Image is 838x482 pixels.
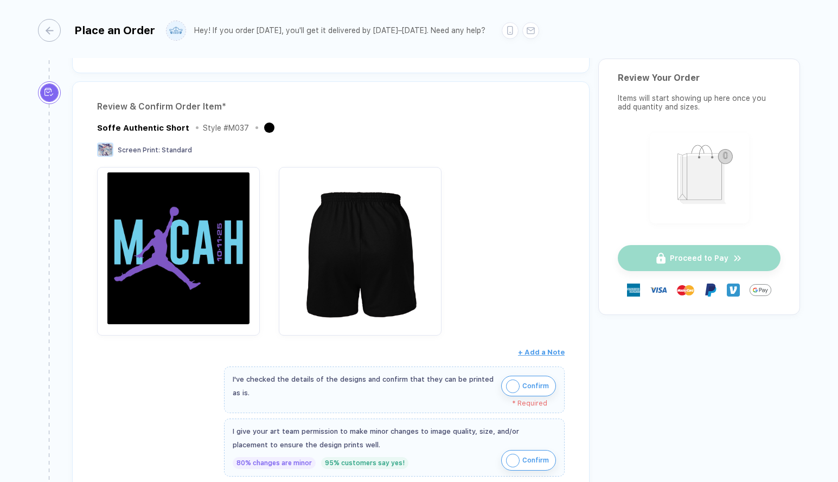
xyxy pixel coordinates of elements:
div: Review Your Order [618,73,781,83]
img: GPay [750,279,771,301]
button: iconConfirm [501,376,556,396]
img: shopping_bag.png [655,138,744,216]
img: Screen Print [97,143,113,157]
div: Place an Order [74,24,155,37]
div: Hey! If you order [DATE], you'll get it delivered by [DATE]–[DATE]. Need any help? [194,26,485,35]
span: Confirm [522,377,549,395]
span: Standard [162,146,192,154]
img: express [627,284,640,297]
div: Soffe Authentic Short [97,123,189,133]
span: Confirm [522,452,549,469]
div: I give your art team permission to make minor changes to image quality, size, and/or placement to... [233,425,556,452]
img: user profile [167,21,185,40]
img: visa [650,281,667,299]
img: icon [506,454,520,467]
div: 95% customers say yes! [321,457,408,469]
img: master-card [677,281,694,299]
button: iconConfirm [501,450,556,471]
img: Venmo [727,284,740,297]
div: * Required [233,400,547,407]
button: + Add a Note [518,344,565,361]
span: Screen Print : [118,146,160,154]
div: Items will start showing up here once you add quantity and sizes. [618,94,781,111]
div: Review & Confirm Order Item [97,98,565,115]
span: + Add a Note [518,348,565,356]
div: 80% changes are minor [233,457,316,469]
img: 87a6775d-e5a9-4cb5-a149-8b0947e0571e_design_front_1758137287594.jpg [103,172,254,324]
img: icon [506,380,520,393]
img: 87a6775d-e5a9-4cb5-a149-8b0947e0571e_nt_back_1758137287591.jpg [284,172,436,324]
div: Style # M037 [203,124,249,132]
img: Paypal [704,284,717,297]
div: I've checked the details of the designs and confirm that they can be printed as is. [233,372,496,400]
